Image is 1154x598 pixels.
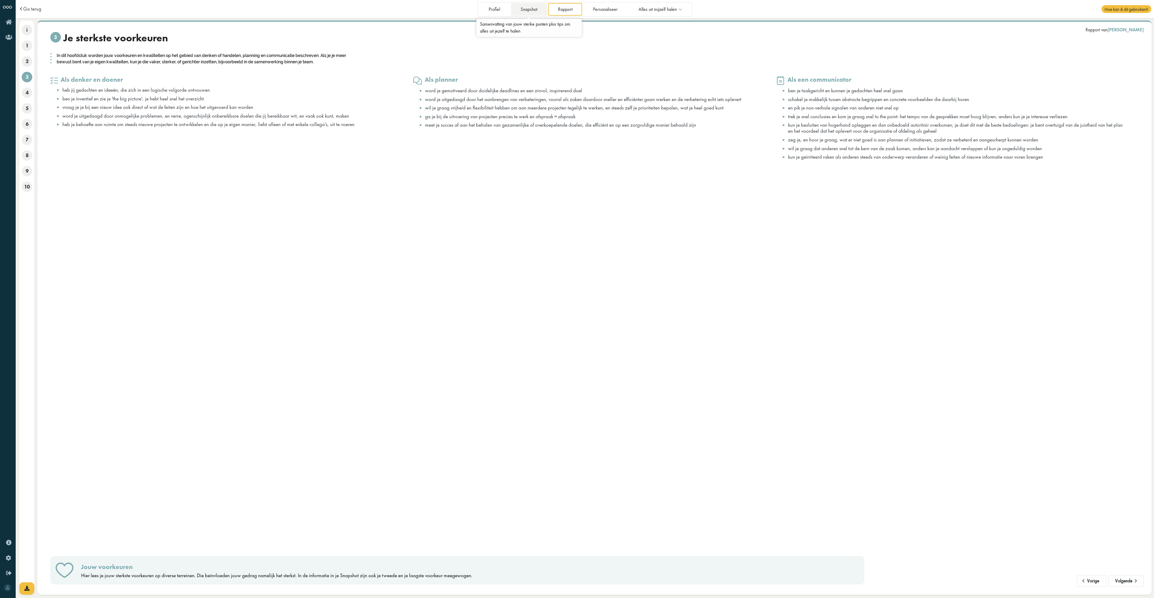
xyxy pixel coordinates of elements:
span: 9 [22,166,32,176]
span: ben je inventief en zie je 'the big picture', je hebt heel snel het overzicht [62,95,204,102]
span: 5 [22,103,32,114]
span: 7 [22,134,32,145]
span: heb je behoefte aan ruimte om steeds nieuwe projecten te ontwikkelen en die op je eigen manier, l... [62,121,355,128]
span: ben je taakgericht en kunnen je gedachten heel snel gaan [788,87,903,94]
a: Profiel [479,3,510,15]
div: In dit hoofdstuk worden jouw voorkeuren en kwaliteiten op het gebied van denken of handelen, plan... [50,52,352,65]
span: Alles uit mijzelf halen [638,7,677,12]
a: Rapport [548,3,582,15]
span: i [22,25,32,35]
span: 4 [22,87,32,98]
button: Volgende [1108,575,1144,587]
h3: Als planner [413,76,760,85]
span: 1 [22,40,32,51]
span: 2 [22,56,32,67]
span: kun je besluiten van hogerhand opleggen en dan onbedoeld autoritair overkomen; je doet dit met de... [788,122,1123,134]
span: heb jij gedachten en ideeën, die zich in een logische volgorde ontvouwen [62,87,210,93]
span: 10 [22,182,32,192]
span: 6 [22,119,32,129]
div: Hier lees je jouw sterkste voorkeuren op diverse terreinen. Die beïnvloeden jouw gedrag namelijk ... [81,572,472,579]
span: trek je snel conclusies en kom je graag snel to the point: het tempo van de gesprekken moet hoog ... [788,113,1067,120]
span: ga je bij de uitvoering van projecten precies te werk en afspraak = afspraak [425,113,575,120]
span: zeg je, en hoor je graag, wat er niet goed is aan plannen of initiatieven, zodat ze verbeterd en ... [788,136,1038,143]
a: Snapshot [511,3,547,15]
span: en pik je non-verbale signalen van anderen niet snel op [788,104,899,111]
button: Vorige [1077,575,1106,587]
span: word je uitgedaagd door onmogelijke problemen, en verre, ogenschijnlijk onbereikbare doelen die j... [62,112,349,119]
span: kun je geïrriteerd raken als anderen steeds van onderwerp veranderen of weinig feiten of nieuwe i... [788,153,1043,160]
span: Je sterkste voorkeuren [63,32,168,44]
span: [PERSON_NAME] [1108,27,1144,33]
span: 8 [22,150,32,161]
span: wil je graag vrijheid en flexibiliteit hebben om aan meerdere projecten tegelijk te werken, en st... [425,104,724,111]
h3: Als denker en doener [50,76,398,84]
a: Personaliseer [583,3,628,15]
span: meet je succes af aan het behalen van gezamenlijke of overkoepelende doelen, die efficiënt en op ... [425,122,696,128]
span: Hoe kan ik dit gebruiken? [1102,5,1151,13]
span: word je uitgedaagd door het aanbrengen van verbeteringen, vooral als zaken daardoor sneller en ef... [425,96,741,103]
a: Alles uit mijzelf halen [629,3,691,15]
span: schakel je makkelijk tussen abstracte begrippen en concrete voorbeelden die daarbij horen [788,96,969,103]
span: wil je graag dat anderen snel tot de kern van de zaak komen, anders kan je aandacht verslappen of... [788,145,1042,152]
div: Rapport van [1086,27,1144,33]
span: vraag je je bij een nieuw idee ook direct af wat de feiten zijn en hoe het uitgevoerd kan worden [62,104,253,110]
span: 3 [22,72,32,82]
span: 3 [50,32,61,43]
a: Ga terug [23,6,41,11]
span: word je gemotiveerd door duidelijke deadlines en een zinvol, inspirerend doel [425,87,582,94]
h3: Jouw voorkeuren [81,563,472,571]
h3: Als een communicator [776,76,1123,85]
